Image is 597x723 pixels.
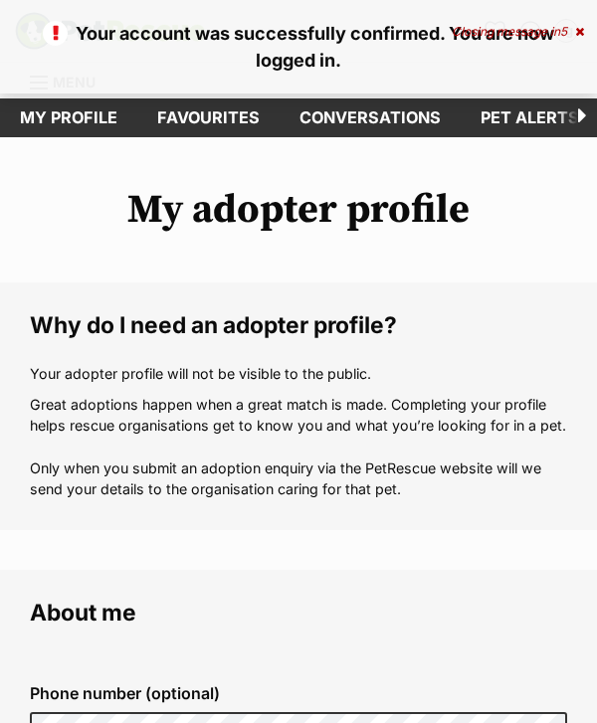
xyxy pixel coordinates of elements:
a: Favourites [137,98,280,137]
p: Your adopter profile will not be visible to the public. [30,363,567,384]
label: Phone number (optional) [30,684,567,702]
legend: About me [30,600,567,626]
legend: Why do I need an adopter profile? [30,312,567,338]
p: Great adoptions happen when a great match is made. Completing your profile helps rescue organisat... [30,394,567,500]
a: conversations [280,98,461,137]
